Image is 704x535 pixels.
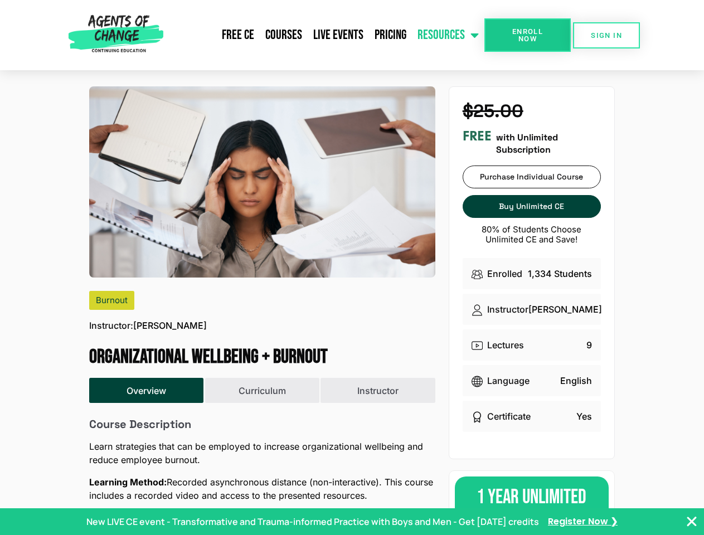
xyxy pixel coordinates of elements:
h4: $25.00 [463,100,601,121]
h1: Organizational Wellbeing + Burnout (1 General CE Credit) [89,346,435,369]
a: Pricing [369,21,412,49]
p: 1,334 Students [528,267,592,280]
b: Learning Method: [89,476,167,488]
a: Enroll Now [484,18,571,52]
div: Burnout [89,291,134,310]
a: Buy Unlimited CE [463,195,601,218]
a: Free CE [216,21,260,49]
button: Overview [89,378,203,403]
a: Purchase Individual Course [463,166,601,188]
a: SIGN IN [573,22,640,48]
p: Learn strategies that can be employed to increase organizational wellbeing and reduce employee bu... [89,440,435,466]
span: Purchase Individual Course [480,172,583,182]
p: Language [487,374,530,387]
p: Instructor [487,303,528,316]
button: Instructor [321,378,435,403]
span: Buy Unlimited CE [499,202,564,211]
a: Courses [260,21,308,49]
p: 80% of Students Choose Unlimited CE and Save! [463,225,601,245]
p: Lectures [487,338,524,352]
a: Live Events [308,21,369,49]
p: Certificate [487,410,531,423]
nav: Menu [168,21,484,49]
img: Organizational Wellbeing + Burnout (1 General CE Credit) [89,86,435,278]
h6: Course Description [89,417,435,431]
p: [PERSON_NAME] [89,319,207,332]
span: Enroll Now [502,28,553,42]
p: Enrolled [487,267,522,280]
a: Resources [412,21,484,49]
p: 9 [586,338,592,352]
p: Yes [576,410,592,423]
p: [PERSON_NAME] [528,303,602,316]
h3: FREE [463,128,492,144]
p: New LIVE CE event - Transformative and Trauma-informed Practice with Boys and Men - Get [DATE] cr... [86,515,539,528]
div: with Unlimited Subscription [463,128,601,157]
p: Recorded asynchronous distance (non-interactive). This course includes a recorded video and acces... [89,475,435,502]
button: Close Banner [685,515,698,528]
a: Register Now ❯ [548,515,618,528]
p: English [560,374,592,387]
span: Instructor: [89,319,133,332]
span: SIGN IN [591,32,622,39]
button: Curriculum [205,378,319,403]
